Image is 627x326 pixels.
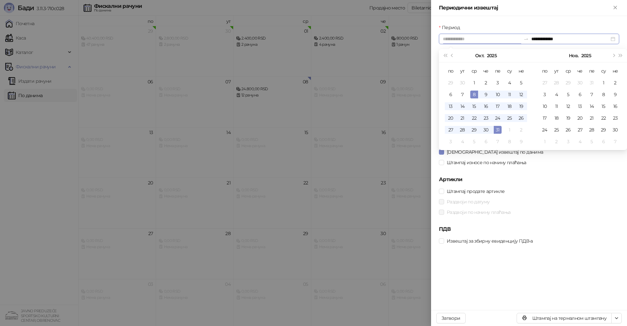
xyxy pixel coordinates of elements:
div: 15 [600,102,607,110]
div: 18 [553,114,560,122]
td: 2025-10-18 [504,100,515,112]
div: 8 [470,91,478,98]
td: 2025-10-17 [492,100,504,112]
div: 15 [470,102,478,110]
span: to [523,36,529,42]
th: че [574,65,586,77]
div: 13 [447,102,455,110]
td: 2025-11-09 [515,136,527,147]
td: 2025-11-26 [562,124,574,136]
td: 2025-10-02 [480,77,492,89]
th: ср [562,65,574,77]
td: 2025-10-01 [468,77,480,89]
button: Затвори [436,313,466,323]
div: 7 [494,138,502,146]
div: 7 [588,91,596,98]
div: 4 [506,79,513,87]
th: по [539,65,551,77]
div: 1 [470,79,478,87]
div: 9 [482,91,490,98]
div: 19 [517,102,525,110]
td: 2025-10-05 [515,77,527,89]
div: 6 [600,138,607,146]
button: Следећи месец (PageDown) [610,49,617,62]
td: 2025-11-25 [551,124,562,136]
div: 3 [494,79,502,87]
td: 2025-11-24 [539,124,551,136]
td: 2025-11-02 [609,77,621,89]
div: 4 [553,91,560,98]
div: 25 [553,126,560,134]
div: 5 [470,138,478,146]
div: 16 [482,102,490,110]
td: 2025-10-27 [539,77,551,89]
td: 2025-10-31 [492,124,504,136]
td: 2025-10-07 [457,89,468,100]
td: 2025-10-29 [468,124,480,136]
td: 2025-11-27 [574,124,586,136]
td: 2025-11-04 [551,89,562,100]
div: 8 [600,91,607,98]
td: 2025-11-16 [609,100,621,112]
th: ср [468,65,480,77]
div: 6 [576,91,584,98]
th: ут [457,65,468,77]
div: 12 [564,102,572,110]
td: 2025-11-05 [468,136,480,147]
td: 2025-11-03 [539,89,551,100]
td: 2025-11-22 [598,112,609,124]
th: ут [551,65,562,77]
input: Период [443,35,521,43]
td: 2025-11-08 [598,89,609,100]
td: 2025-11-28 [586,124,598,136]
div: 4 [458,138,466,146]
td: 2025-10-20 [445,112,457,124]
td: 2025-10-21 [457,112,468,124]
div: 30 [576,79,584,87]
td: 2025-11-30 [609,124,621,136]
div: 1 [506,126,513,134]
td: 2025-10-12 [515,89,527,100]
div: 28 [553,79,560,87]
div: 22 [470,114,478,122]
div: 14 [588,102,596,110]
div: 6 [447,91,455,98]
td: 2025-10-14 [457,100,468,112]
th: че [480,65,492,77]
div: 6 [482,138,490,146]
div: 29 [447,79,455,87]
div: 23 [482,114,490,122]
h5: Артикли [439,176,619,183]
div: Периодични извештај [439,4,611,12]
td: 2025-10-15 [468,100,480,112]
td: 2025-10-08 [468,89,480,100]
div: 27 [576,126,584,134]
td: 2025-11-11 [551,100,562,112]
td: 2025-10-03 [492,77,504,89]
td: 2025-11-18 [551,112,562,124]
button: Штампај на термалном штампачу [517,313,612,323]
div: 2 [482,79,490,87]
div: 19 [564,114,572,122]
div: 9 [517,138,525,146]
div: 10 [541,102,549,110]
label: Период [439,24,464,31]
td: 2025-10-29 [562,77,574,89]
div: 5 [517,79,525,87]
div: 11 [553,102,560,110]
div: 9 [611,91,619,98]
div: 7 [458,91,466,98]
th: су [598,65,609,77]
td: 2025-10-06 [445,89,457,100]
td: 2025-11-08 [504,136,515,147]
div: 26 [564,126,572,134]
td: 2025-11-23 [609,112,621,124]
div: 3 [564,138,572,146]
div: 13 [576,102,584,110]
div: 16 [611,102,619,110]
td: 2025-10-09 [480,89,492,100]
div: 24 [494,114,502,122]
div: 2 [517,126,525,134]
button: Изабери месец [475,49,484,62]
td: 2025-10-28 [457,124,468,136]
